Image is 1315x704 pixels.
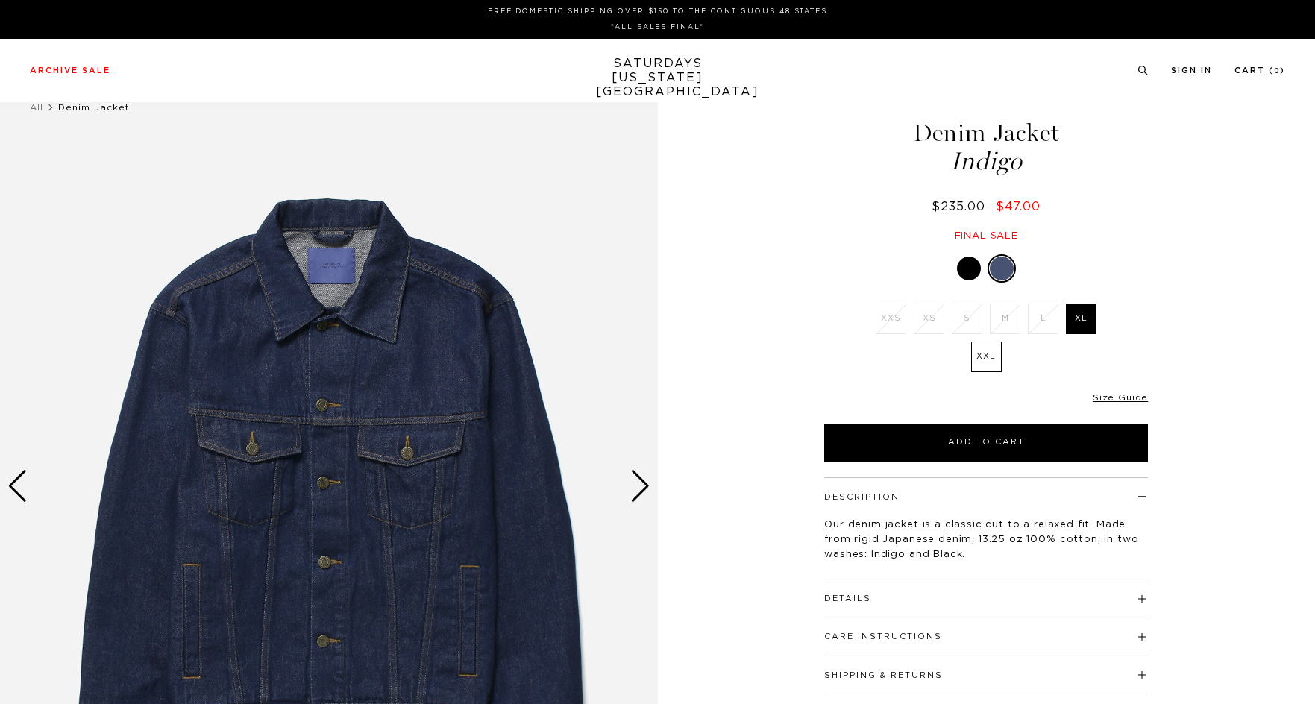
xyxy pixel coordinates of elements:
label: XL [1066,304,1096,334]
label: XXL [971,342,1002,372]
span: Denim Jacket [58,103,130,112]
a: All [30,103,43,112]
button: Description [824,493,900,501]
span: $47.00 [996,201,1041,213]
p: FREE DOMESTIC SHIPPING OVER $150 TO THE CONTIGUOUS 48 STATES [36,6,1279,17]
a: Cart (0) [1234,66,1285,75]
a: SATURDAYS[US_STATE][GEOGRAPHIC_DATA] [596,57,719,99]
div: Previous slide [7,470,28,503]
a: Size Guide [1093,393,1148,402]
button: Details [824,594,871,603]
p: Our denim jacket is a classic cut to a relaxed fit. Made from rigid Japanese denim, 13.25 oz 100%... [824,518,1148,562]
button: Care Instructions [824,632,942,641]
h1: Denim Jacket [822,121,1150,174]
button: Shipping & Returns [824,671,943,679]
del: $235.00 [932,201,991,213]
div: Next slide [630,470,650,503]
span: Indigo [822,149,1150,174]
a: Archive Sale [30,66,110,75]
small: 0 [1274,68,1280,75]
a: Sign In [1171,66,1212,75]
button: Add to Cart [824,424,1148,462]
p: *ALL SALES FINAL* [36,22,1279,33]
div: Final sale [822,230,1150,242]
